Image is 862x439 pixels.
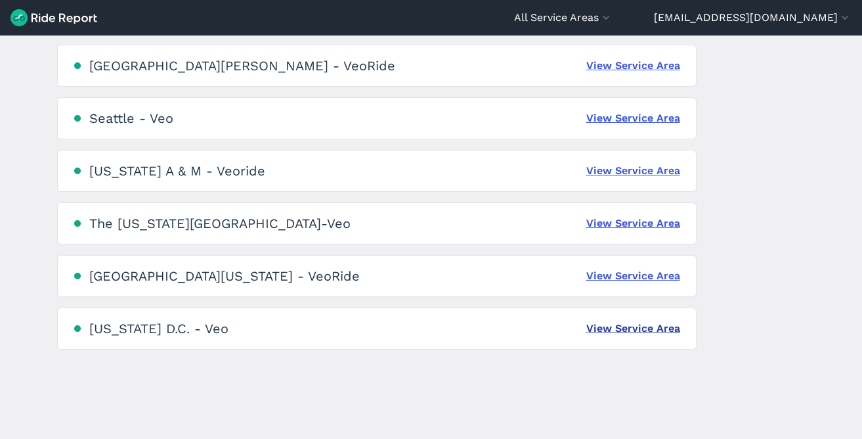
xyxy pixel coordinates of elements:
[89,58,395,74] div: [GEOGRAPHIC_DATA][PERSON_NAME] - VeoRide
[89,110,173,126] div: Seattle - Veo
[654,10,851,26] button: [EMAIL_ADDRESS][DOMAIN_NAME]
[586,163,680,179] a: View Service Area
[89,163,265,179] div: [US_STATE] A & M - Veoride
[586,268,680,284] a: View Service Area
[586,58,680,74] a: View Service Area
[586,321,680,336] a: View Service Area
[11,9,97,26] img: Ride Report
[586,216,680,231] a: View Service Area
[89,216,351,231] div: The [US_STATE][GEOGRAPHIC_DATA]-Veo
[89,268,360,284] div: [GEOGRAPHIC_DATA][US_STATE] - VeoRide
[586,110,680,126] a: View Service Area
[89,321,228,336] div: [US_STATE] D.C. - Veo
[514,10,613,26] button: All Service Areas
